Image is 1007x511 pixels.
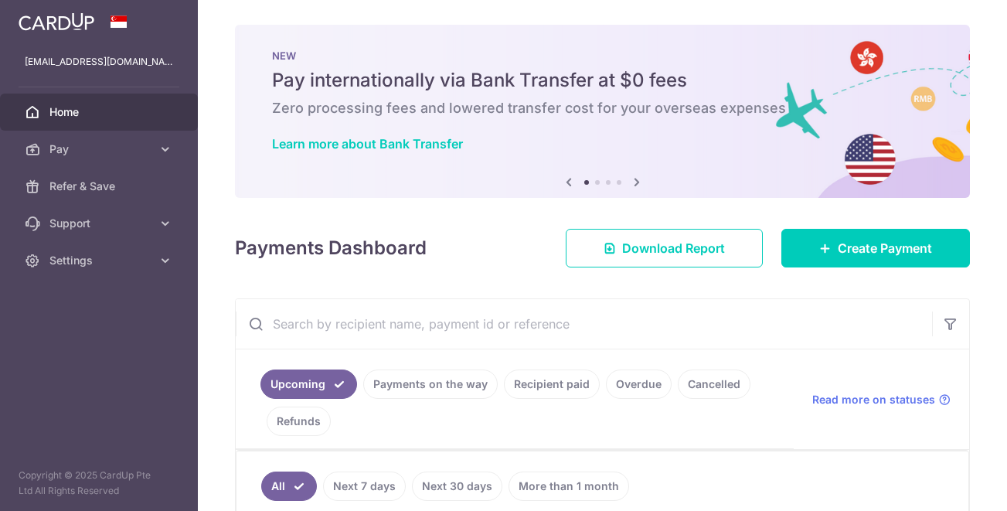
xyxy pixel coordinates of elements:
img: Bank transfer banner [235,25,970,198]
a: All [261,472,317,501]
span: Read more on statuses [812,392,935,407]
input: Search by recipient name, payment id or reference [236,299,932,349]
a: More than 1 month [509,472,629,501]
a: Upcoming [260,370,357,399]
span: Settings [49,253,151,268]
h5: Pay internationally via Bank Transfer at $0 fees [272,68,933,93]
a: Create Payment [781,229,970,267]
a: Payments on the way [363,370,498,399]
a: Refunds [267,407,331,436]
a: Learn more about Bank Transfer [272,136,463,152]
span: Create Payment [838,239,932,257]
span: Support [49,216,151,231]
span: Download Report [622,239,725,257]
p: [EMAIL_ADDRESS][DOMAIN_NAME] [25,54,173,70]
img: CardUp [19,12,94,31]
a: Next 7 days [323,472,406,501]
a: Overdue [606,370,672,399]
p: NEW [272,49,933,62]
span: Home [49,104,151,120]
h6: Zero processing fees and lowered transfer cost for your overseas expenses [272,99,933,118]
span: Refer & Save [49,179,151,194]
a: Cancelled [678,370,750,399]
h4: Payments Dashboard [235,234,427,262]
a: Download Report [566,229,763,267]
a: Recipient paid [504,370,600,399]
a: Read more on statuses [812,392,951,407]
a: Next 30 days [412,472,502,501]
span: Pay [49,141,151,157]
